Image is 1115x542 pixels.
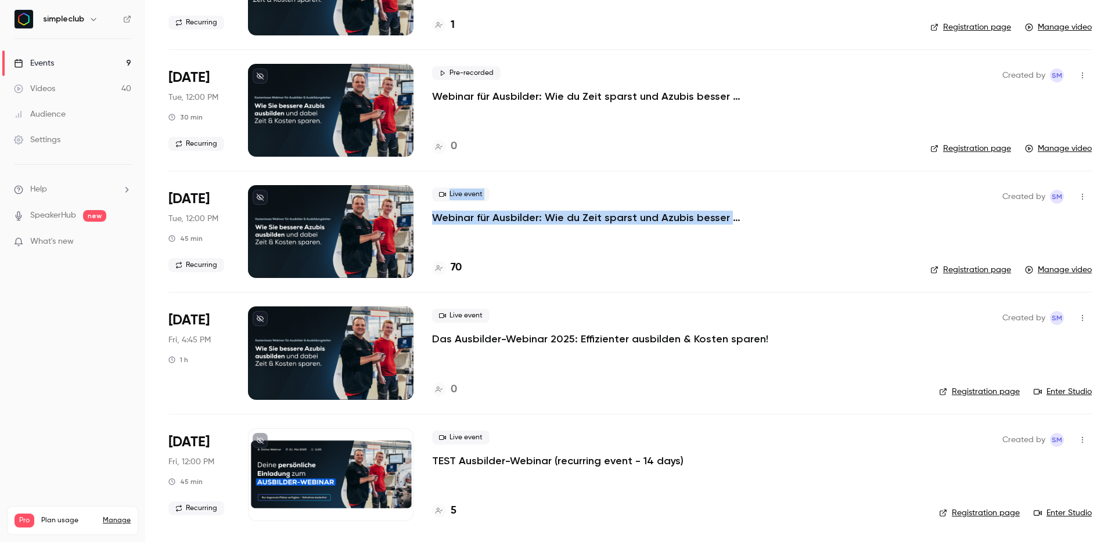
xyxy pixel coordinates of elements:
a: Registration page [930,21,1011,33]
a: 1 [432,17,455,33]
div: Jun 3 Tue, 11:00 AM (Europe/Paris) [168,64,229,157]
div: 45 min [168,477,203,486]
div: May 16 Fri, 11:00 AM (Europe/Paris) [168,428,229,521]
span: Live event [432,309,490,323]
a: Manage [103,516,131,525]
a: Enter Studio [1034,386,1092,398]
span: Created by [1002,68,1045,82]
span: Tue, 12:00 PM [168,92,218,103]
span: Fri, 12:00 PM [168,456,214,468]
a: TEST Ausbilder-Webinar (recurring event - 14 days) [432,454,684,468]
a: 0 [432,382,457,398]
iframe: Noticeable Trigger [117,237,131,247]
span: Live event [432,187,490,201]
a: Manage video [1025,21,1092,33]
div: Videos [14,83,55,95]
span: sM [1052,190,1062,204]
h4: 70 [451,260,462,276]
a: Das Ausbilder-Webinar 2025: Effizienter ausbilden & Kosten sparen! [432,332,768,346]
span: [DATE] [168,311,210,330]
div: May 16 Fri, 3:45 PM (Europe/Paris) [168,306,229,399]
a: Enter Studio [1034,507,1092,519]
span: sM [1052,433,1062,447]
span: simpleclub Marketing [1050,311,1064,325]
a: Registration page [930,143,1011,154]
h4: 0 [451,139,457,154]
span: Live event [432,431,490,445]
span: new [83,210,106,222]
a: Registration page [939,507,1020,519]
span: [DATE] [168,433,210,451]
span: Pro [15,514,34,527]
div: May 27 Tue, 11:00 AM (Europe/Paris) [168,185,229,278]
span: simpleclub Marketing [1050,433,1064,447]
div: Events [14,57,54,69]
a: SpeakerHub [30,209,76,222]
a: 5 [432,503,456,519]
a: Registration page [930,264,1011,276]
span: Pre-recorded [432,66,501,80]
span: sM [1052,68,1062,82]
span: Recurring [168,501,224,515]
span: Recurring [168,258,224,272]
a: Webinar für Ausbilder: Wie du Zeit sparst und Azubis besser ausbildest [432,211,780,225]
span: Created by [1002,190,1045,204]
img: simpleclub [15,10,33,28]
h4: 0 [451,382,457,398]
span: Fri, 4:45 PM [168,334,211,346]
h4: 5 [451,503,456,519]
div: 1 h [168,355,188,364]
span: Plan usage [41,516,96,525]
a: Manage video [1025,143,1092,154]
span: simpleclub Marketing [1050,190,1064,204]
span: Recurring [168,137,224,151]
span: What's new [30,236,74,248]
a: Registration page [939,386,1020,398]
span: simpleclub Marketing [1050,68,1064,82]
div: Settings [14,134,60,146]
a: Webinar für Ausbilder: Wie du Zeit sparst und Azubis besser ausbildest (Dienstag) [432,89,780,103]
span: [DATE] [168,68,210,87]
span: Created by [1002,433,1045,447]
div: 30 min [168,113,203,122]
h4: 1 [451,17,455,33]
a: Manage video [1025,264,1092,276]
a: 70 [432,260,462,276]
span: [DATE] [168,190,210,208]
div: Audience [14,109,66,120]
div: 45 min [168,234,203,243]
span: Recurring [168,16,224,30]
span: Created by [1002,311,1045,325]
li: help-dropdown-opener [14,183,131,196]
span: Help [30,183,47,196]
span: sM [1052,311,1062,325]
h6: simpleclub [43,13,84,25]
span: Tue, 12:00 PM [168,213,218,225]
a: 0 [432,139,457,154]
